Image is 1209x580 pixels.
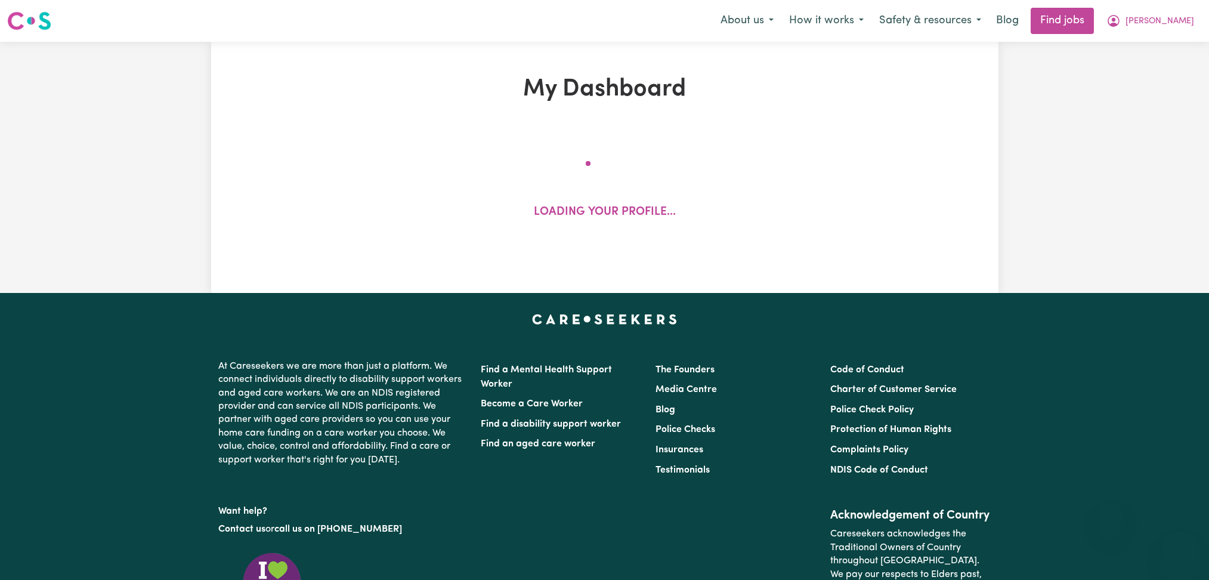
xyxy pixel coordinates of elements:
iframe: Close message [1099,504,1123,527]
a: Code of Conduct [830,365,904,375]
a: Find an aged care worker [481,439,595,449]
p: Loading your profile... [534,204,676,221]
a: Testimonials [655,465,710,475]
button: About us [713,8,781,33]
a: Find a Mental Health Support Worker [481,365,612,389]
a: Complaints Policy [830,445,908,455]
a: Police Checks [655,425,715,434]
p: or [218,518,466,541]
a: Insurances [655,445,703,455]
button: Safety & resources [871,8,989,33]
a: Police Check Policy [830,405,914,415]
a: Find a disability support worker [481,419,621,429]
img: Careseekers logo [7,10,51,32]
a: Blog [989,8,1026,34]
a: Blog [655,405,675,415]
p: At Careseekers we are more than just a platform. We connect individuals directly to disability su... [218,355,466,471]
span: [PERSON_NAME] [1125,15,1194,28]
iframe: Button to launch messaging window [1161,532,1199,570]
a: Careseekers logo [7,7,51,35]
a: Become a Care Worker [481,399,583,409]
a: Contact us [218,525,265,534]
a: Protection of Human Rights [830,425,951,434]
p: Want help? [218,500,466,518]
button: My Account [1099,8,1202,33]
a: Find jobs [1031,8,1094,34]
h1: My Dashboard [350,75,860,104]
a: Charter of Customer Service [830,385,957,394]
h2: Acknowledgement of Country [830,508,991,523]
button: How it works [781,8,871,33]
a: Careseekers home page [532,314,677,324]
a: NDIS Code of Conduct [830,465,928,475]
a: Media Centre [655,385,717,394]
a: call us on [PHONE_NUMBER] [274,525,402,534]
a: The Founders [655,365,715,375]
